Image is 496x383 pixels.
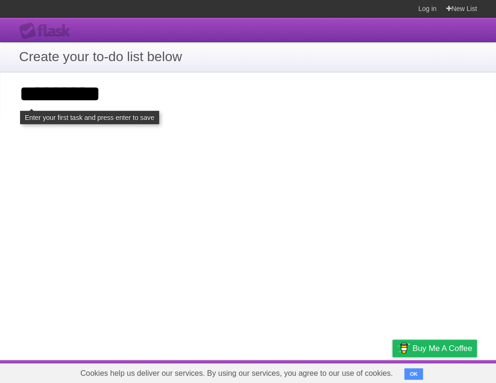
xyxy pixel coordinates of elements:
[380,362,405,381] a: Privacy
[265,362,285,381] a: About
[347,362,368,381] a: Terms
[412,340,472,357] span: Buy me a coffee
[71,364,402,383] span: Cookies help us deliver our services. By using our services, you agree to our use of cookies.
[417,362,477,381] a: Suggest a feature
[297,362,335,381] a: Developers
[19,22,76,40] div: Flask
[404,368,423,380] button: OK
[19,47,477,67] h1: Create your to-do list below
[392,340,477,357] a: Buy me a coffee
[397,340,410,356] img: Buy me a coffee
